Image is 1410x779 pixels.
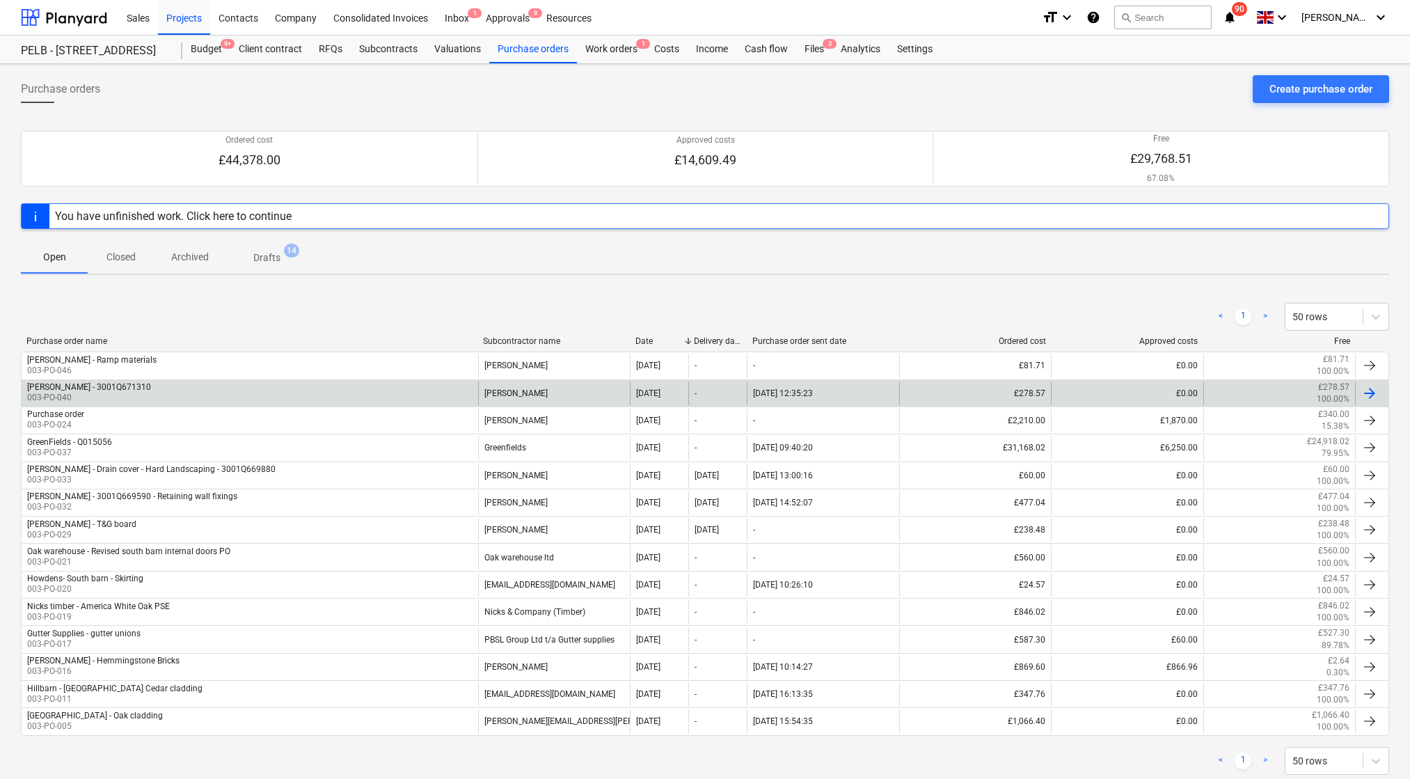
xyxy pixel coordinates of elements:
[1051,354,1203,377] div: £0.00
[753,471,813,480] div: [DATE] 13:00:16
[1051,709,1203,733] div: £0.00
[1317,585,1349,597] p: 100.00%
[832,36,889,63] div: Analytics
[55,210,292,223] div: You have unfinished work. Click here to continue
[899,682,1052,706] div: £347.76
[1051,491,1203,514] div: £0.00
[1323,354,1349,365] p: £81.71
[27,529,136,541] p: 003-PO-029
[27,419,84,431] p: 003-PO-024
[1051,409,1203,432] div: £1,870.00
[899,600,1052,624] div: £846.02
[253,251,280,265] p: Drafts
[1328,655,1349,667] p: £2.64
[695,662,697,672] div: -
[889,36,941,63] div: Settings
[1223,9,1237,26] i: notifications
[1323,573,1349,585] p: £24.57
[1235,308,1251,325] a: Page 1 is your current page
[1269,80,1372,98] div: Create purchase order
[219,152,280,168] p: £44,378.00
[636,607,660,617] div: [DATE]
[1235,753,1251,769] a: Page 1 is your current page
[753,607,755,617] div: -
[899,573,1052,597] div: £24.57
[695,716,697,726] div: -
[636,662,660,672] div: [DATE]
[823,39,837,49] span: 3
[1317,475,1349,487] p: 100.00%
[27,382,151,392] div: [PERSON_NAME] - 3001Q671310
[688,36,736,63] div: Income
[1130,173,1192,184] p: 67.08%
[1042,9,1059,26] i: format_size
[753,689,813,699] div: [DATE] 16:13:35
[27,721,163,732] p: 003-PO-005
[426,36,489,63] a: Valuations
[27,611,170,623] p: 003-PO-019
[27,546,230,556] div: Oak warehouse - Revised south barn internal doors PO
[1318,518,1349,530] p: £238.48
[1051,436,1203,459] div: £6,250.00
[478,627,631,651] div: PBSL Group Ltd t/a Gutter supplies
[1114,6,1212,29] button: Search
[899,491,1052,514] div: £477.04
[1317,393,1349,405] p: 100.00%
[695,689,697,699] div: -
[695,607,697,617] div: -
[753,388,813,398] div: [DATE] 12:35:23
[753,416,755,425] div: -
[230,36,310,63] div: Client contract
[899,354,1052,377] div: £81.71
[1317,365,1349,377] p: 100.00%
[1232,2,1247,16] span: 90
[310,36,351,63] a: RFQs
[674,134,736,146] p: Approved costs
[577,36,646,63] div: Work orders
[1307,436,1349,448] p: £24,918.02
[27,392,151,404] p: 003-PO-040
[646,36,688,63] div: Costs
[1051,627,1203,651] div: £60.00
[1312,709,1349,721] p: £1,066.40
[38,250,71,265] p: Open
[636,361,660,370] div: [DATE]
[636,525,660,535] div: [DATE]
[182,36,230,63] div: Budget
[899,709,1052,733] div: £1,066.40
[695,471,719,480] div: [DATE]
[636,580,660,590] div: [DATE]
[899,655,1052,679] div: £869.60
[1318,682,1349,694] p: £347.76
[27,583,143,595] p: 003-PO-020
[351,36,426,63] a: Subcontracts
[899,436,1052,459] div: £31,168.02
[1051,655,1203,679] div: £866.96
[753,580,813,590] div: [DATE] 10:26:10
[899,381,1052,405] div: £278.57
[1317,558,1349,569] p: 100.00%
[636,498,660,507] div: [DATE]
[27,491,237,501] div: [PERSON_NAME] - 3001Q669590 - Retaining wall fixings
[1318,381,1349,393] p: £278.57
[1317,694,1349,706] p: 100.00%
[104,250,138,265] p: Closed
[636,689,660,699] div: [DATE]
[1322,448,1349,459] p: 79.95%
[695,416,697,425] div: -
[27,656,180,666] div: [PERSON_NAME] - Hemmingstone Bricks
[1051,600,1203,624] div: £0.00
[736,36,796,63] div: Cash flow
[1318,600,1349,612] p: £846.02
[753,635,755,645] div: -
[27,474,276,486] p: 003-PO-033
[695,580,697,590] div: -
[27,574,143,583] div: Howdens- South barn - Skirting
[695,443,697,453] div: -
[753,498,813,507] div: [DATE] 14:52:07
[489,36,577,63] a: Purchase orders
[1372,9,1389,26] i: keyboard_arrow_down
